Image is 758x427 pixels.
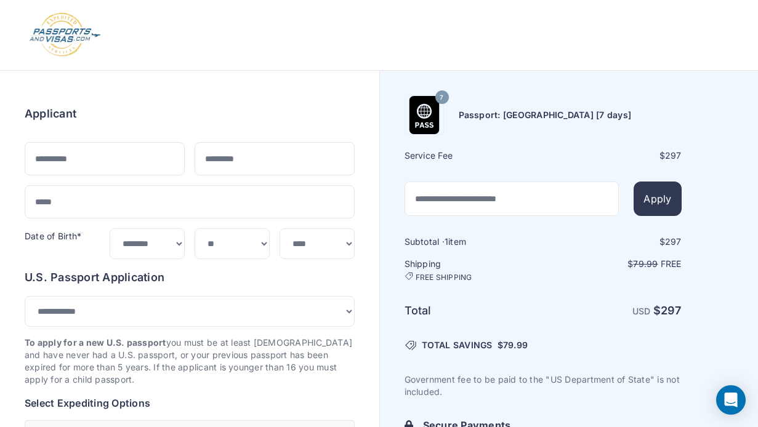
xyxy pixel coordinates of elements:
h6: Shipping [405,258,542,282]
strong: To apply for a new U.S. passport [25,337,166,348]
span: Free [661,258,682,269]
h6: Passport: [GEOGRAPHIC_DATA] [7 days] [459,109,632,121]
img: Logo [28,12,102,58]
span: $ [498,339,528,351]
h6: Select Expediting Options [25,396,355,410]
span: 297 [661,304,682,317]
p: you must be at least [DEMOGRAPHIC_DATA] and have never had a U.S. passport, or your previous pass... [25,337,355,386]
span: 297 [665,236,682,247]
h6: Subtotal · item [405,236,542,248]
h6: U.S. Passport Application [25,269,355,286]
div: Open Intercom Messenger [716,385,746,415]
div: $ [544,236,682,248]
span: 7 [440,90,443,106]
span: 79.99 [503,340,528,350]
span: FREE SHIPPING [416,273,472,282]
span: TOTAL SAVINGS [422,339,493,351]
button: Apply [634,182,681,216]
span: 297 [665,150,682,161]
label: Date of Birth* [25,231,81,241]
span: 79.99 [633,258,658,269]
h6: Service Fee [405,150,542,162]
p: $ [544,258,682,270]
div: $ [544,150,682,162]
img: Product Name [405,96,443,134]
span: 1 [445,236,448,247]
h6: Total [405,302,542,319]
span: USD [632,306,651,316]
h6: Applicant [25,105,76,122]
p: Government fee to be paid to the "US Department of State" is not included. [405,373,682,398]
strong: $ [653,304,682,317]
